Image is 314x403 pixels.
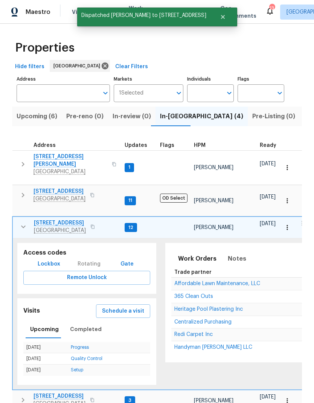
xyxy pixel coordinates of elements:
button: Remote Unlock [23,271,150,285]
span: [DATE] [260,221,276,226]
span: Properties [15,44,75,52]
span: [DATE] [260,194,276,200]
span: Maestro [26,8,50,16]
span: Notes [228,253,246,264]
label: Address [17,77,110,81]
div: Rotating code is only available during visiting hours [75,257,104,271]
button: Close [210,9,235,24]
span: In-review (0) [113,111,151,122]
label: Flags [238,77,284,81]
td: [DATE] [23,353,68,365]
span: Hide filters [15,62,44,72]
button: Open [174,88,184,98]
span: Dispatched [PERSON_NAME] to [STREET_ADDRESS] [77,8,210,23]
span: [GEOGRAPHIC_DATA] [53,62,103,70]
a: Affordable Lawn Maintenance, LLC [174,281,260,286]
span: [PERSON_NAME] [194,198,233,203]
span: Schedule a visit [102,307,144,316]
span: [DATE] [260,394,276,400]
button: Open [224,88,235,98]
button: Schedule a visit [96,304,150,318]
span: Visits [72,8,87,16]
span: Ready [260,143,276,148]
div: 13 [269,5,274,12]
span: Address [34,143,56,148]
a: Handyman [PERSON_NAME] LLC [174,345,252,350]
button: Clear Filters [112,60,151,74]
td: [DATE] [23,342,68,353]
span: Remote Unlock [29,273,144,282]
span: 1 Selected [119,90,143,96]
a: 365 Clean Outs [174,294,213,299]
h5: Visits [23,307,40,315]
span: [PERSON_NAME] [194,165,233,170]
span: Affordable Lawn Maintenance, LLC [174,281,260,286]
button: Hide filters [12,60,47,74]
h5: Access codes [23,249,150,257]
span: Clear Filters [115,62,148,72]
span: In-[GEOGRAPHIC_DATA] (4) [160,111,243,122]
span: Upcoming (6) [17,111,57,122]
button: Open [100,88,111,98]
a: Progress [71,345,89,350]
div: [GEOGRAPHIC_DATA] [50,60,110,72]
span: Pre-reno (0) [66,111,104,122]
label: Individuals [187,77,234,81]
button: Open [274,88,285,98]
div: Earliest renovation start date (first business day after COE or Checkout) [260,143,283,148]
span: Completed [70,325,102,334]
span: [DATE] [260,161,276,166]
span: Work Orders [129,5,148,20]
span: Redi Carpet Inc [174,332,213,337]
a: Quality Control [71,356,102,361]
a: Setup [71,368,83,372]
span: [PERSON_NAME] [194,225,233,230]
button: Lockbox [35,257,63,271]
label: Markets [114,77,184,81]
td: [DATE] [23,365,68,376]
span: Lockbox [38,260,60,269]
span: Pre-Listing (0) [252,111,295,122]
span: Geo Assignments [220,5,256,20]
span: Trade partner [174,270,212,275]
a: Heritage Pool Plastering Inc [174,307,243,311]
a: Redi Carpet Inc [174,332,213,337]
a: Centralized Purchasing [174,320,232,324]
span: Upcoming [30,325,59,334]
